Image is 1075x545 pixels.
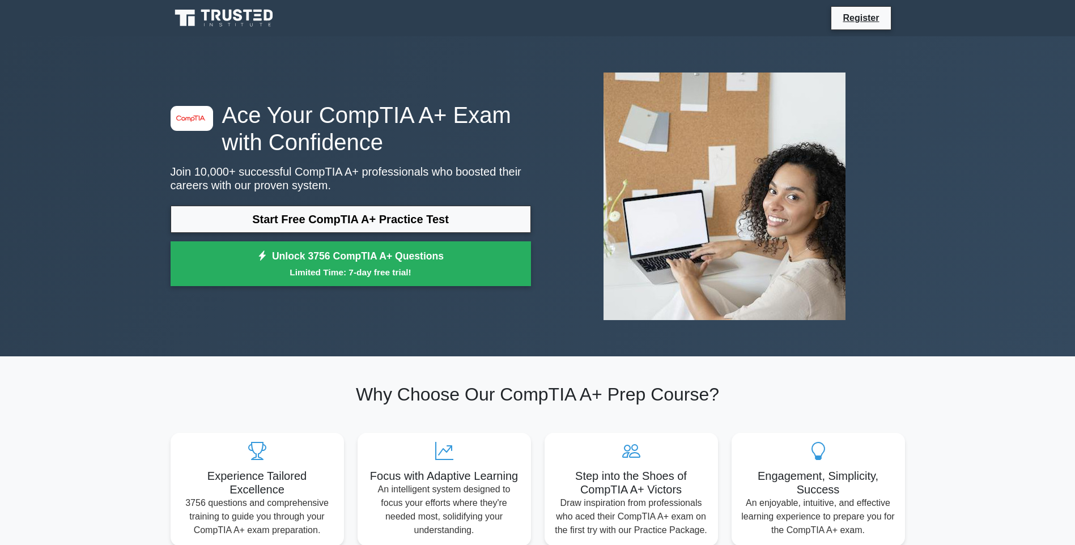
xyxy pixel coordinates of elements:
[171,101,531,156] h1: Ace Your CompTIA A+ Exam with Confidence
[180,469,335,496] h5: Experience Tailored Excellence
[554,469,709,496] h5: Step into the Shoes of CompTIA A+ Victors
[367,469,522,483] h5: Focus with Adaptive Learning
[171,384,905,405] h2: Why Choose Our CompTIA A+ Prep Course?
[741,496,896,537] p: An enjoyable, intuitive, and effective learning experience to prepare you for the CompTIA A+ exam.
[171,165,531,192] p: Join 10,000+ successful CompTIA A+ professionals who boosted their careers with our proven system.
[741,469,896,496] h5: Engagement, Simplicity, Success
[180,496,335,537] p: 3756 questions and comprehensive training to guide you through your CompTIA A+ exam preparation.
[185,266,517,279] small: Limited Time: 7-day free trial!
[171,241,531,287] a: Unlock 3756 CompTIA A+ QuestionsLimited Time: 7-day free trial!
[171,206,531,233] a: Start Free CompTIA A+ Practice Test
[367,483,522,537] p: An intelligent system designed to focus your efforts where they're needed most, solidifying your ...
[554,496,709,537] p: Draw inspiration from professionals who aced their CompTIA A+ exam on the first try with our Prac...
[836,11,886,25] a: Register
